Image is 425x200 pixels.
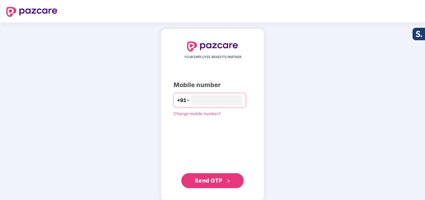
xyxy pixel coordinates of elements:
[187,41,238,51] img: logo
[174,80,251,90] div: Mobile number
[227,179,231,183] span: double-right
[181,173,244,188] button: Send OTPdouble-right
[195,177,222,184] span: Send OTP
[184,55,241,60] span: YOUR EMPLOYEE BENEFITS PARTNER
[6,7,57,17] img: logo
[186,98,190,102] span: down
[177,96,186,104] span: +91
[174,111,221,116] a: Change mobile number?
